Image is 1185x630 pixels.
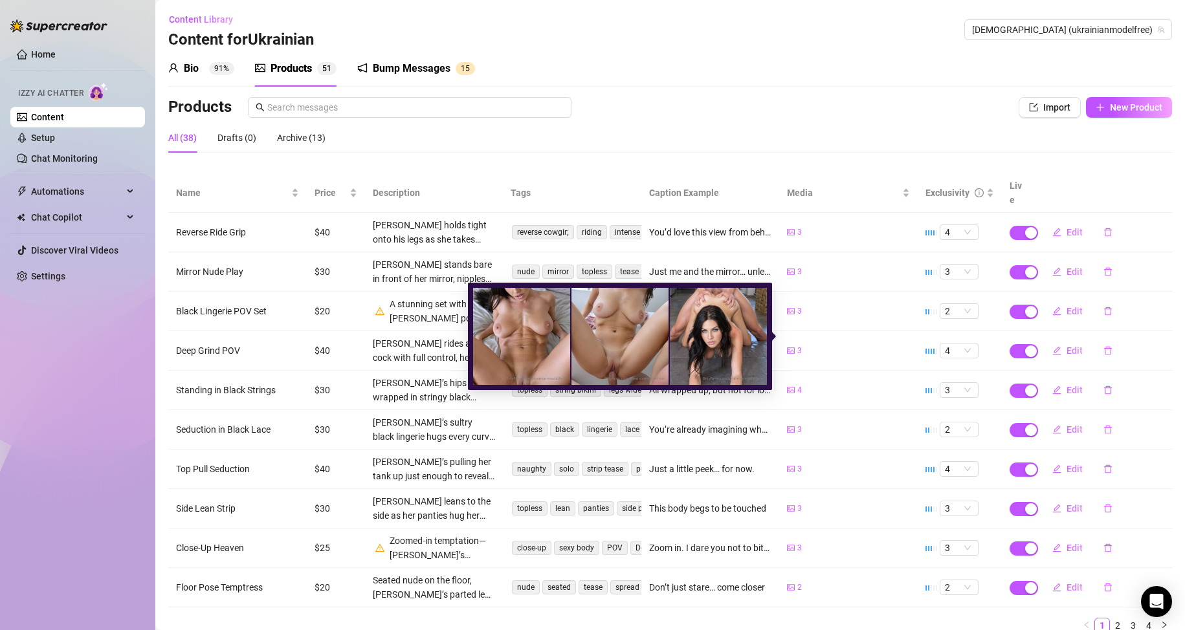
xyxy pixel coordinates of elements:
span: spread legs [610,580,661,594]
span: lean [550,501,575,516]
span: lace [620,422,645,437]
span: Media [787,186,900,200]
a: Home [31,49,56,60]
span: nude [512,265,540,279]
th: Caption Example [641,173,780,213]
img: media [670,288,767,385]
span: Price [315,186,347,200]
span: picture [787,347,795,354]
span: Ukrainian (ukrainianmodelfree) [972,20,1164,39]
th: Price [307,173,365,213]
span: tease [615,265,644,279]
td: $40 [307,450,365,489]
span: edit [1052,228,1061,237]
span: New Product [1110,102,1162,113]
div: Zoom in. I dare you not to bite your lip. [649,541,772,555]
span: 1 [327,64,331,73]
button: Content Library [168,9,243,30]
button: New Product [1086,97,1172,118]
span: picture [787,228,795,236]
span: picture [787,268,795,276]
span: 4 [945,225,973,239]
span: naughty [512,462,551,476]
a: Settings [31,271,65,281]
span: 3 [797,226,802,239]
div: This body begs to be touched [649,501,766,516]
span: 2 [945,304,973,318]
th: Media [779,173,918,213]
span: right [1160,621,1168,629]
span: delete [1103,543,1113,552]
button: Edit [1042,222,1093,243]
span: pulling shirt [631,462,683,476]
span: 3 [945,383,973,397]
span: delete [1103,583,1113,592]
div: You’d love this view from behind, wouldn’t you? [649,225,772,239]
span: Edit [1067,424,1083,435]
span: plus [1096,103,1105,112]
div: Just me and the mirror… unless you’re joining? [649,265,772,279]
div: A stunning set with [PERSON_NAME] posing like you’re right there—her body, her eyes, her control.... [390,297,496,325]
td: $30 [307,371,365,410]
span: Izzy AI Chatter [18,87,83,100]
h3: Products [168,97,232,118]
span: Import [1043,102,1070,113]
button: delete [1093,222,1123,243]
td: $20 [307,292,365,331]
span: 3 [945,501,973,516]
span: import [1029,103,1038,112]
span: delete [1103,267,1113,276]
span: edit [1052,543,1061,552]
img: AI Chatter [89,82,109,101]
span: delete [1103,386,1113,395]
td: $25 [307,528,365,568]
a: Chat Monitoring [31,153,98,164]
img: Chat Copilot [17,213,25,222]
sup: 15 [456,62,475,75]
div: Products [271,61,312,76]
div: [PERSON_NAME]’s hips are wrapped in stringy black bottoms while her chest is bare and bold. Her l... [373,376,496,404]
div: You’re already imagining what’s under this... aren’t you? [649,422,772,437]
span: picture [787,505,795,512]
span: delete [1103,307,1113,316]
span: delete [1103,504,1113,513]
td: Side Lean Strip [168,489,307,528]
button: delete [1093,577,1123,598]
div: Don’t just stare… come closer [649,580,765,594]
span: left [1083,621,1091,629]
td: Top Pull Seduction [168,450,307,489]
span: Edit [1067,345,1083,356]
span: 3 [945,265,973,279]
button: Edit [1042,577,1093,598]
span: 3 [797,542,802,554]
span: user [168,63,179,73]
span: warning [375,307,384,316]
span: riding [577,225,607,239]
div: Archive (13) [277,131,326,145]
span: Edit [1067,503,1083,514]
td: Mirror Nude Play [168,252,307,292]
span: 5 [465,64,470,73]
button: Edit [1042,498,1093,519]
span: topless [512,501,548,516]
span: Content Library [169,14,233,25]
td: $30 [307,252,365,292]
sup: 51 [317,62,337,75]
span: search [256,103,265,112]
img: media [473,288,570,385]
a: Discover Viral Videos [31,245,118,255]
span: thunderbolt [17,186,27,197]
div: Just a little peek… for now. [649,462,755,476]
span: mirror [542,265,574,279]
button: Edit [1042,380,1093,400]
span: intense [610,225,645,239]
span: black [550,422,579,437]
button: delete [1093,538,1123,558]
div: [PERSON_NAME] leans to the side as her panties hug her hips. Her breasts are out, her expression ... [373,494,496,523]
div: Drafts (0) [217,131,256,145]
img: logo-BBDzfeDw.svg [10,19,107,32]
span: 2 [945,580,973,594]
button: Edit [1042,301,1093,321]
span: picture [787,583,795,591]
span: picture [255,63,265,73]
